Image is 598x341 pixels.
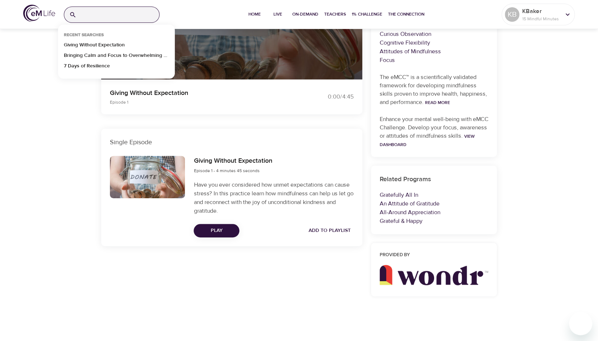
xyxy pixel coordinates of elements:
[110,88,290,98] p: Giving Without Expectation
[309,226,351,235] span: Add to Playlist
[380,56,488,65] p: Focus
[380,133,475,147] a: View Dashboard
[425,100,450,105] a: Read More
[380,251,488,259] h6: Provided by
[505,7,519,22] div: KB
[110,137,354,147] p: Single Episode
[299,93,354,101] div: 0:00 / 4:45
[194,180,353,215] p: Have you ever considered how unmet expectations can cause stress? In this practice learn how mind...
[110,99,290,105] p: Episode 1
[269,11,286,18] span: Live
[388,11,424,18] span: The Connection
[292,11,318,18] span: On-Demand
[569,312,592,335] iframe: Button to launch messaging window
[64,41,125,52] p: Giving Without Expectation
[522,7,561,16] p: KBaker
[194,168,259,174] span: Episode 1 - 4 minutes 45 seconds
[380,38,488,47] p: Cognitive Flexibility
[324,11,346,18] span: Teachers
[380,265,488,285] img: wondr_new.png
[380,209,440,216] a: All-Around Appreciation
[194,156,272,166] h6: Giving Without Expectation
[380,47,488,56] p: Attitudes of Mindfulness
[58,32,110,41] div: Recent Searches
[306,224,354,237] button: Add to Playlist
[64,62,110,73] p: 7 Days of Resilience
[64,52,169,62] p: Bringing Calm and Focus to Overwhelming Situations
[380,30,488,38] p: Curious Observation
[352,11,382,18] span: 1% Challenge
[79,7,159,22] input: Find programs, teachers, etc...
[199,226,234,235] span: Play
[194,224,239,237] button: Play
[380,200,440,207] a: An Attitude of Gratitude
[380,217,422,225] a: Grateful & Happy
[23,5,55,22] img: logo
[380,73,488,107] p: The eMCC™ is a scientifically validated framework for developing mindfulness skills proven to imp...
[380,191,418,199] a: Gratefully All In
[380,174,488,185] h6: Related Programs
[380,115,488,149] p: Enhance your mental well-being with eMCC Challenge. Develop your focus, awareness or attitudes of...
[522,16,561,22] p: 15 Mindful Minutes
[246,11,263,18] span: Home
